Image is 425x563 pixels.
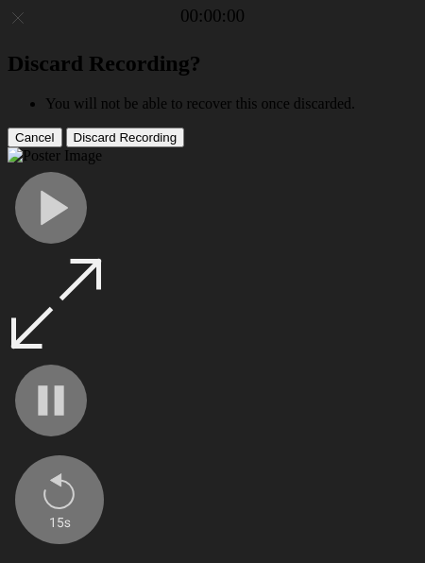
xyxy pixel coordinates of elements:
img: Poster Image [8,147,102,164]
button: Cancel [8,128,62,147]
a: 00:00:00 [180,6,245,26]
h2: Discard Recording? [8,51,417,77]
button: Discard Recording [66,128,185,147]
li: You will not be able to recover this once discarded. [45,95,417,112]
